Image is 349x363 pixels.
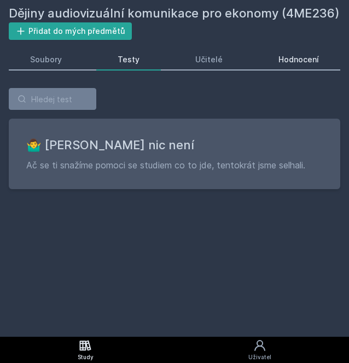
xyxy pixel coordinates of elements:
input: Hledej test [9,88,96,110]
div: Učitelé [195,54,223,65]
h2: Dějiny audiovizuální komunikace pro ekonomy (4ME236) [9,4,340,22]
a: Učitelé [174,49,244,71]
div: Hodnocení [278,54,319,65]
h3: 🤷‍♂️ [PERSON_NAME] nic není [26,136,323,154]
a: Soubory [9,49,83,71]
div: Study [78,353,94,361]
div: Uživatel [248,353,271,361]
div: Testy [118,54,139,65]
button: Přidat do mých předmětů [9,22,132,40]
p: Ač se ti snažíme pomoci se studiem co to jde, tentokrát jsme selhali. [26,159,323,172]
div: Soubory [30,54,62,65]
a: Hodnocení [257,49,340,71]
a: Testy [96,49,161,71]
